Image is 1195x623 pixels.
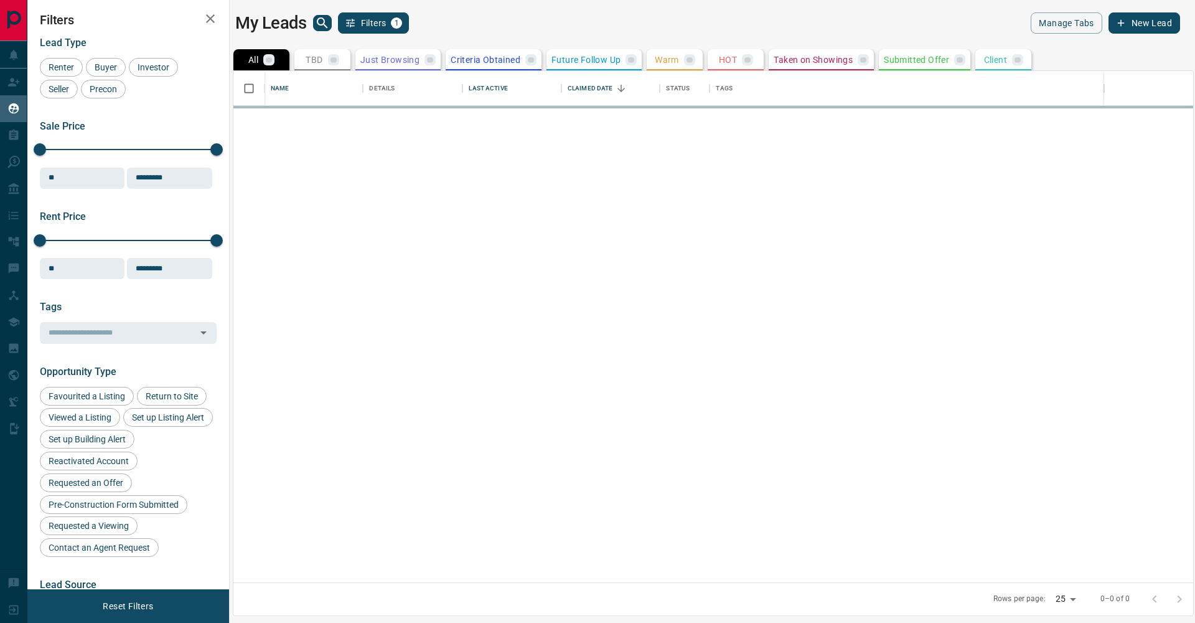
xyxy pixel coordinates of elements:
[1100,594,1130,604] p: 0–0 of 0
[86,58,126,77] div: Buyer
[95,596,161,617] button: Reset Filters
[44,391,129,401] span: Favourited a Listing
[884,55,949,64] p: Submitted Offer
[44,84,73,94] span: Seller
[612,80,630,97] button: Sort
[369,71,395,106] div: Details
[40,538,159,557] div: Contact an Agent Request
[271,71,289,106] div: Name
[44,412,116,422] span: Viewed a Listing
[128,412,209,422] span: Set up Listing Alert
[710,71,1104,106] div: Tags
[360,55,419,64] p: Just Browsing
[133,62,174,72] span: Investor
[265,71,363,106] div: Name
[40,408,120,427] div: Viewed a Listing
[40,366,116,378] span: Opportunity Type
[313,15,332,31] button: search button
[392,19,401,27] span: 1
[551,55,621,64] p: Future Follow Up
[40,452,138,470] div: Reactivated Account
[129,58,178,77] div: Investor
[666,71,690,106] div: Status
[660,71,710,106] div: Status
[248,55,258,64] p: All
[716,71,733,106] div: Tags
[235,13,307,33] h1: My Leads
[44,62,78,72] span: Renter
[40,430,134,449] div: Set up Building Alert
[984,55,1007,64] p: Client
[141,391,202,401] span: Return to Site
[40,37,87,49] span: Lead Type
[1108,12,1180,34] button: New Lead
[561,71,660,106] div: Claimed Date
[993,594,1046,604] p: Rows per page:
[123,408,213,427] div: Set up Listing Alert
[44,478,128,488] span: Requested an Offer
[44,434,130,444] span: Set up Building Alert
[462,71,561,106] div: Last Active
[40,12,217,27] h2: Filters
[44,521,133,531] span: Requested a Viewing
[774,55,853,64] p: Taken on Showings
[40,211,86,222] span: Rent Price
[81,80,126,98] div: Precon
[40,516,138,535] div: Requested a Viewing
[719,55,737,64] p: HOT
[40,120,85,132] span: Sale Price
[306,55,322,64] p: TBD
[1051,590,1080,608] div: 25
[44,456,133,466] span: Reactivated Account
[44,500,183,510] span: Pre-Construction Form Submitted
[195,324,212,341] button: Open
[40,495,187,514] div: Pre-Construction Form Submitted
[44,543,154,553] span: Contact an Agent Request
[655,55,679,64] p: Warm
[363,71,462,106] div: Details
[40,473,132,492] div: Requested an Offer
[90,62,121,72] span: Buyer
[40,58,83,77] div: Renter
[568,71,613,106] div: Claimed Date
[40,301,62,313] span: Tags
[1031,12,1102,34] button: Manage Tabs
[451,55,520,64] p: Criteria Obtained
[85,84,121,94] span: Precon
[40,579,96,591] span: Lead Source
[40,387,134,406] div: Favourited a Listing
[40,80,78,98] div: Seller
[137,387,207,406] div: Return to Site
[338,12,410,34] button: Filters1
[469,71,507,106] div: Last Active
